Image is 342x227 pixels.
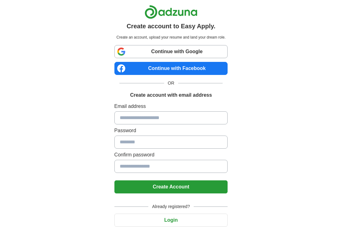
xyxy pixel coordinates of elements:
[114,151,228,159] label: Confirm password
[116,35,227,40] p: Create an account, upload your resume and land your dream role.
[145,5,197,19] img: Adzuna logo
[164,80,178,86] span: OR
[114,103,228,110] label: Email address
[114,214,228,227] button: Login
[114,62,228,75] a: Continue with Facebook
[114,180,228,193] button: Create Account
[114,127,228,134] label: Password
[114,45,228,58] a: Continue with Google
[148,203,193,210] span: Already registered?
[114,217,228,223] a: Login
[130,91,212,99] h1: Create account with email address
[127,21,215,31] h1: Create account to Easy Apply.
